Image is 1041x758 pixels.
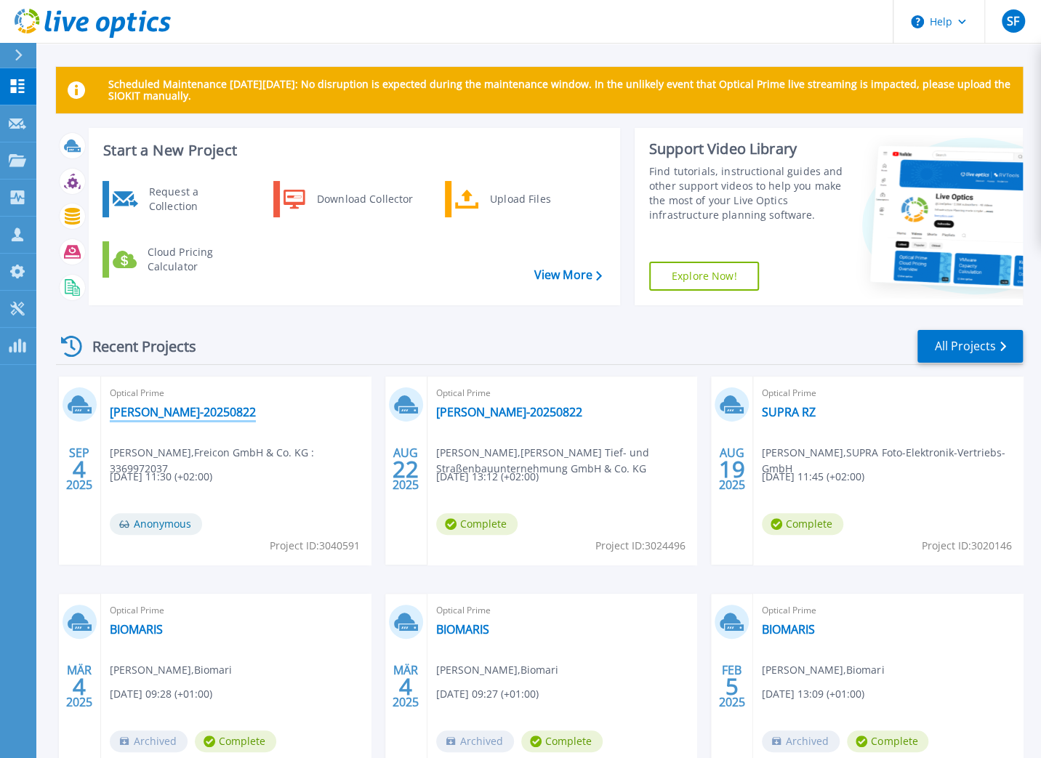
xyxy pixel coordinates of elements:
span: Archived [110,730,188,752]
a: All Projects [917,330,1023,363]
a: Request a Collection [103,181,252,217]
span: [DATE] 11:45 (+02:00) [762,469,864,485]
div: Request a Collection [142,185,248,214]
a: [PERSON_NAME]-20250822 [436,405,582,419]
a: [PERSON_NAME]-20250822 [110,405,256,419]
div: Find tutorials, instructional guides and other support videos to help you make the most of your L... [649,164,843,222]
span: Optical Prime [436,385,688,401]
span: [PERSON_NAME] , Biomari [762,662,884,678]
span: [DATE] 09:27 (+01:00) [436,686,539,702]
span: Project ID: 3020146 [922,538,1012,554]
div: Upload Files [483,185,590,214]
div: AUG 2025 [718,443,746,496]
a: Explore Now! [649,262,760,291]
p: Scheduled Maintenance [DATE][DATE]: No disruption is expected during the maintenance window. In t... [108,78,1011,102]
span: 5 [726,680,739,693]
span: Archived [762,730,840,752]
div: AUG 2025 [392,443,419,496]
div: Support Video Library [649,140,843,158]
span: 4 [73,463,86,475]
a: BIOMARIS [762,622,815,637]
div: MÄR 2025 [392,660,419,713]
span: Optical Prime [110,385,362,401]
span: Archived [436,730,514,752]
span: Complete [436,513,518,535]
span: SF [1007,15,1019,27]
span: [PERSON_NAME] , SUPRA Foto-Elektronik-Vertriebs-GmbH [762,445,1023,477]
a: BIOMARIS [110,622,163,637]
span: [DATE] 13:12 (+02:00) [436,469,539,485]
div: Cloud Pricing Calculator [140,245,248,274]
span: Complete [521,730,603,752]
span: Optical Prime [762,602,1014,618]
span: Anonymous [110,513,202,535]
a: Cloud Pricing Calculator [103,241,252,278]
div: MÄR 2025 [65,660,93,713]
a: SUPRA RZ [762,405,816,419]
span: Complete [847,730,928,752]
h3: Start a New Project [103,142,601,158]
span: Optical Prime [762,385,1014,401]
span: Optical Prime [436,602,688,618]
span: [PERSON_NAME] , Biomari [436,662,558,678]
span: 4 [399,680,412,693]
a: View More [534,268,601,282]
span: [DATE] 13:09 (+01:00) [762,686,864,702]
a: Upload Files [445,181,594,217]
span: [DATE] 09:28 (+01:00) [110,686,212,702]
span: 4 [73,680,86,693]
span: 22 [393,463,419,475]
div: Recent Projects [56,328,216,364]
div: Download Collector [310,185,419,214]
span: [PERSON_NAME] , [PERSON_NAME] Tief- und Straßenbauunternehmung GmbH & Co. KG [436,445,697,477]
a: BIOMARIS [436,622,489,637]
span: Project ID: 3040591 [270,538,360,554]
span: [DATE] 11:30 (+02:00) [110,469,212,485]
span: Project ID: 3024496 [595,538,686,554]
span: Optical Prime [110,602,362,618]
div: FEB 2025 [718,660,746,713]
span: Complete [195,730,276,752]
span: Complete [762,513,843,535]
span: [PERSON_NAME] , Freicon GmbH & Co. KG : 3369972037 [110,445,371,477]
span: 19 [719,463,745,475]
a: Download Collector [273,181,422,217]
div: SEP 2025 [65,443,93,496]
span: [PERSON_NAME] , Biomari [110,662,232,678]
